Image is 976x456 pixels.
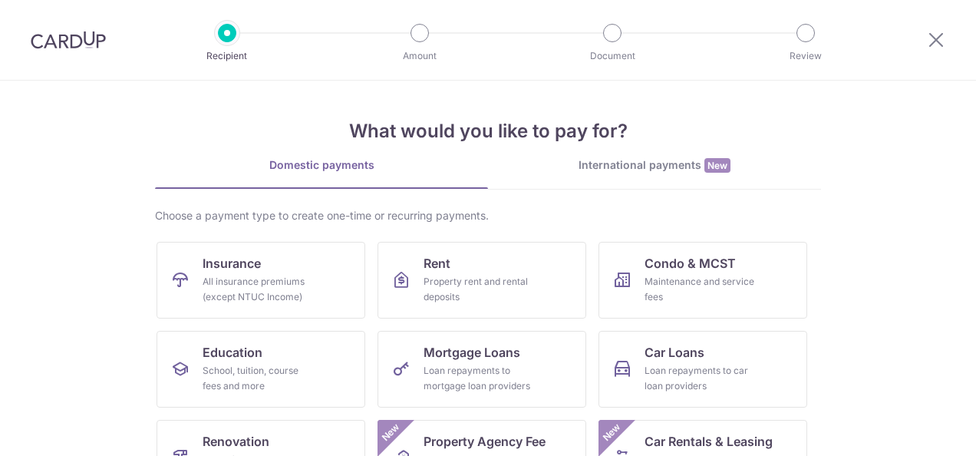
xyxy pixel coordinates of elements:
div: Loan repayments to car loan providers [645,363,755,394]
div: Domestic payments [155,157,488,173]
p: Review [749,48,862,64]
span: Education [203,343,262,362]
span: Mortgage Loans [424,343,520,362]
a: Condo & MCSTMaintenance and service fees [598,242,807,319]
span: New [704,158,730,173]
div: International payments [488,157,821,173]
p: Amount [363,48,476,64]
a: InsuranceAll insurance premiums (except NTUC Income) [157,242,365,319]
div: Loan repayments to mortgage loan providers [424,363,534,394]
span: New [599,420,625,445]
h4: What would you like to pay for? [155,117,821,145]
p: Recipient [170,48,284,64]
a: EducationSchool, tuition, course fees and more [157,331,365,408]
span: Property Agency Fee [424,432,546,451]
div: Choose a payment type to create one-time or recurring payments. [155,208,821,223]
span: Renovation [203,432,269,451]
div: Property rent and rental deposits [424,274,534,305]
div: School, tuition, course fees and more [203,363,313,394]
div: All insurance premiums (except NTUC Income) [203,274,313,305]
span: Insurance [203,254,261,273]
a: RentProperty rent and rental deposits [378,242,586,319]
div: Maintenance and service fees [645,274,755,305]
span: Car Rentals & Leasing [645,432,773,451]
img: CardUp [31,31,106,49]
p: Document [556,48,669,64]
span: Rent [424,254,450,273]
span: Condo & MCST [645,254,736,273]
span: Car Loans [645,343,704,362]
a: Car LoansLoan repayments to car loan providers [598,331,807,408]
span: New [378,420,404,445]
a: Mortgage LoansLoan repayments to mortgage loan providers [378,331,586,408]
